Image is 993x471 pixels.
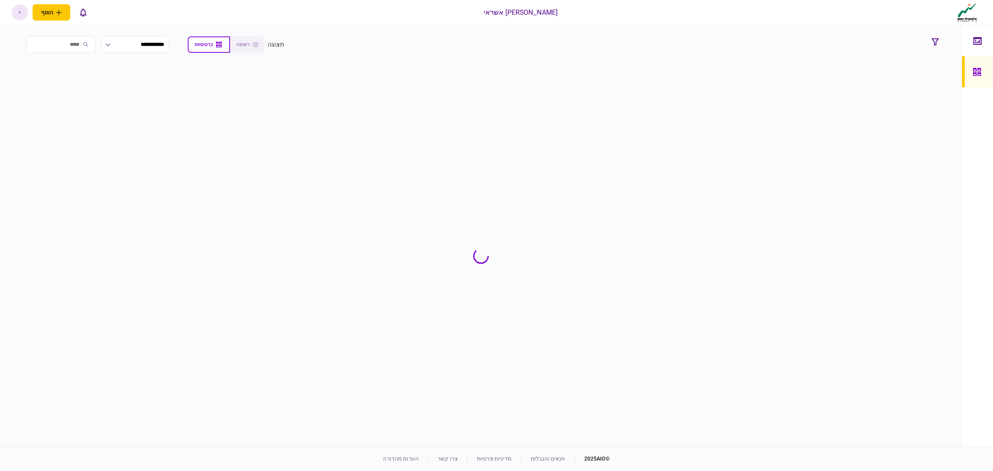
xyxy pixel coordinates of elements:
span: כרטיסיות [195,42,213,47]
button: כרטיסיות [188,36,230,53]
a: הערות מהדורה [383,455,419,462]
button: פתח רשימת התראות [75,4,91,21]
a: תנאים והגבלות [531,455,565,462]
a: צרו קשר [438,455,458,462]
button: פתח תפריט להוספת לקוח [33,4,70,21]
button: רשימה [230,36,265,53]
a: מדיניות פרטיות [477,455,512,462]
div: תצוגה [268,40,284,49]
img: client company logo [956,3,979,22]
span: רשימה [236,42,250,47]
div: © 2025 AIO [574,455,610,463]
button: י [12,4,28,21]
div: [PERSON_NAME] אשראי [484,7,558,17]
